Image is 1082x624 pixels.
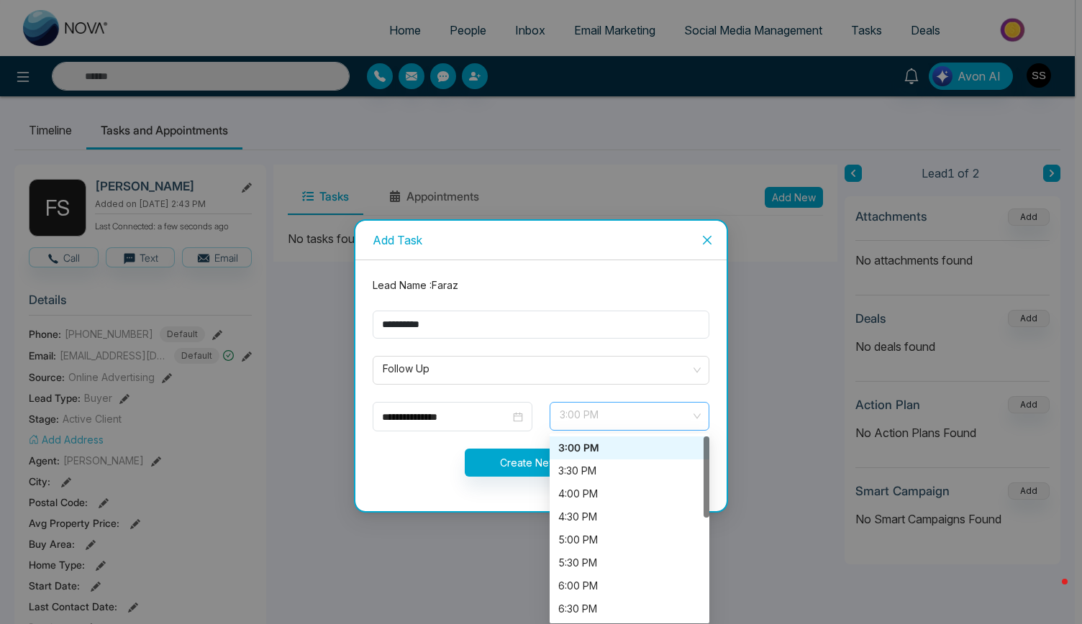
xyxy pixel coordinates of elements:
div: 3:30 PM [558,463,701,479]
div: 5:30 PM [558,555,701,571]
div: Lead Name : Faraz [364,277,718,293]
button: Close [688,221,727,260]
span: close [701,234,713,246]
div: 3:00 PM [558,440,701,456]
div: 5:00 PM [558,532,701,548]
div: 6:00 PM [558,578,701,594]
div: 4:00 PM [550,482,709,505]
div: 4:30 PM [550,505,709,528]
div: 6:30 PM [550,597,709,620]
iframe: Intercom live chat [1033,575,1068,610]
div: 5:30 PM [550,551,709,574]
span: Follow Up [383,358,699,382]
div: 6:00 PM [550,574,709,597]
div: 6:30 PM [558,601,701,617]
div: 4:30 PM [558,509,701,525]
button: Create New Task [465,449,618,477]
div: 3:00 PM [550,436,709,459]
div: 3:30 PM [550,459,709,482]
div: Add Task [373,232,709,248]
div: 5:00 PM [550,528,709,551]
span: 3:00 PM [560,404,699,428]
div: 4:00 PM [558,486,701,502]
